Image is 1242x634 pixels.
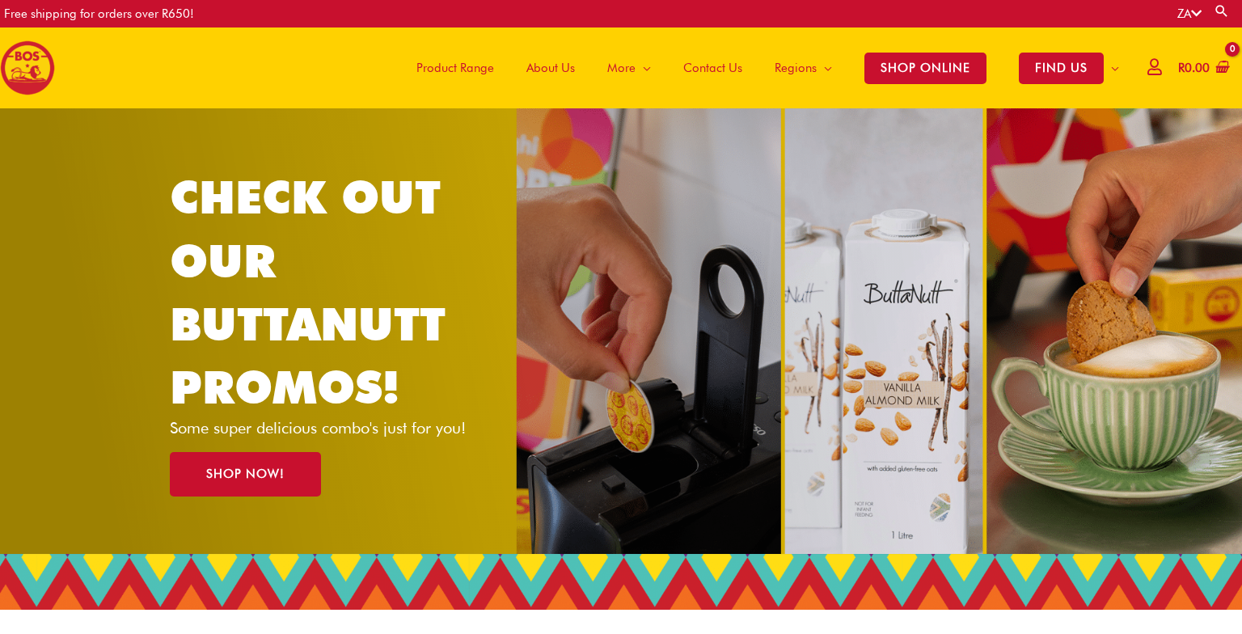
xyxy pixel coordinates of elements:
a: About Us [510,27,591,108]
a: Search button [1214,3,1230,19]
a: More [591,27,667,108]
a: SHOP NOW! [170,452,321,497]
a: CHECK OUT OUR BUTTANUTT PROMOS! [170,170,446,414]
span: FIND US [1019,53,1104,84]
a: Regions [758,27,848,108]
span: About Us [526,44,575,92]
a: ZA [1177,6,1202,21]
a: View Shopping Cart, empty [1175,50,1230,87]
span: Regions [775,44,817,92]
span: SHOP ONLINE [864,53,986,84]
span: More [607,44,636,92]
span: SHOP NOW! [206,468,285,480]
span: Contact Us [683,44,742,92]
a: SHOP ONLINE [848,27,1003,108]
p: Some super delicious combo's just for you! [170,420,494,436]
a: Product Range [400,27,510,108]
a: Contact Us [667,27,758,108]
span: Product Range [416,44,494,92]
span: R [1178,61,1185,75]
nav: Site Navigation [388,27,1135,108]
bdi: 0.00 [1178,61,1210,75]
